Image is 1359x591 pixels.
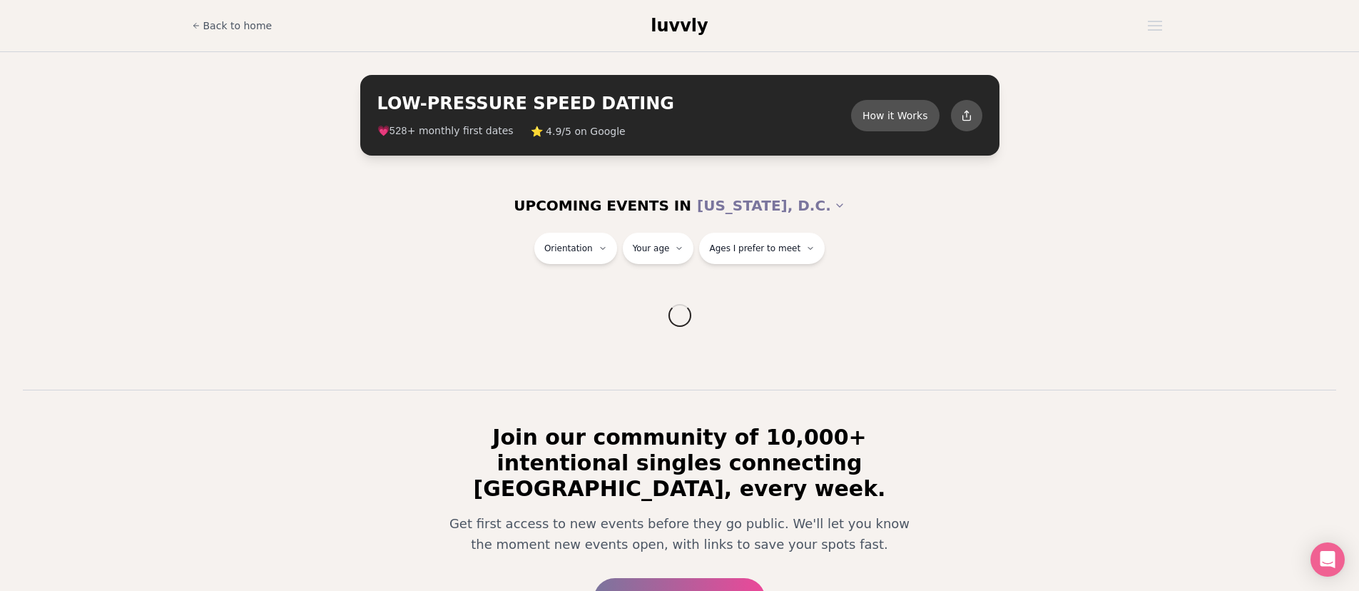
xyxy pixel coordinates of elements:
[192,11,273,40] a: Back to home
[377,92,851,115] h2: LOW-PRESSURE SPEED DATING
[390,126,407,137] span: 528
[377,123,514,138] span: 💗 + monthly first dates
[651,14,708,37] a: luvvly
[699,233,825,264] button: Ages I prefer to meet
[534,233,617,264] button: Orientation
[1310,542,1345,577] div: Open Intercom Messenger
[531,124,626,138] span: ⭐ 4.9/5 on Google
[429,425,931,502] h2: Join our community of 10,000+ intentional singles connecting [GEOGRAPHIC_DATA], every week.
[623,233,694,264] button: Your age
[851,100,940,131] button: How it Works
[544,243,593,254] span: Orientation
[440,513,920,555] p: Get first access to new events before they go public. We'll let you know the moment new events op...
[514,196,691,216] span: UPCOMING EVENTS IN
[651,16,708,36] span: luvvly
[1142,15,1168,36] button: Open menu
[203,19,273,33] span: Back to home
[709,243,800,254] span: Ages I prefer to meet
[633,243,670,254] span: Your age
[697,190,845,221] button: [US_STATE], D.C.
